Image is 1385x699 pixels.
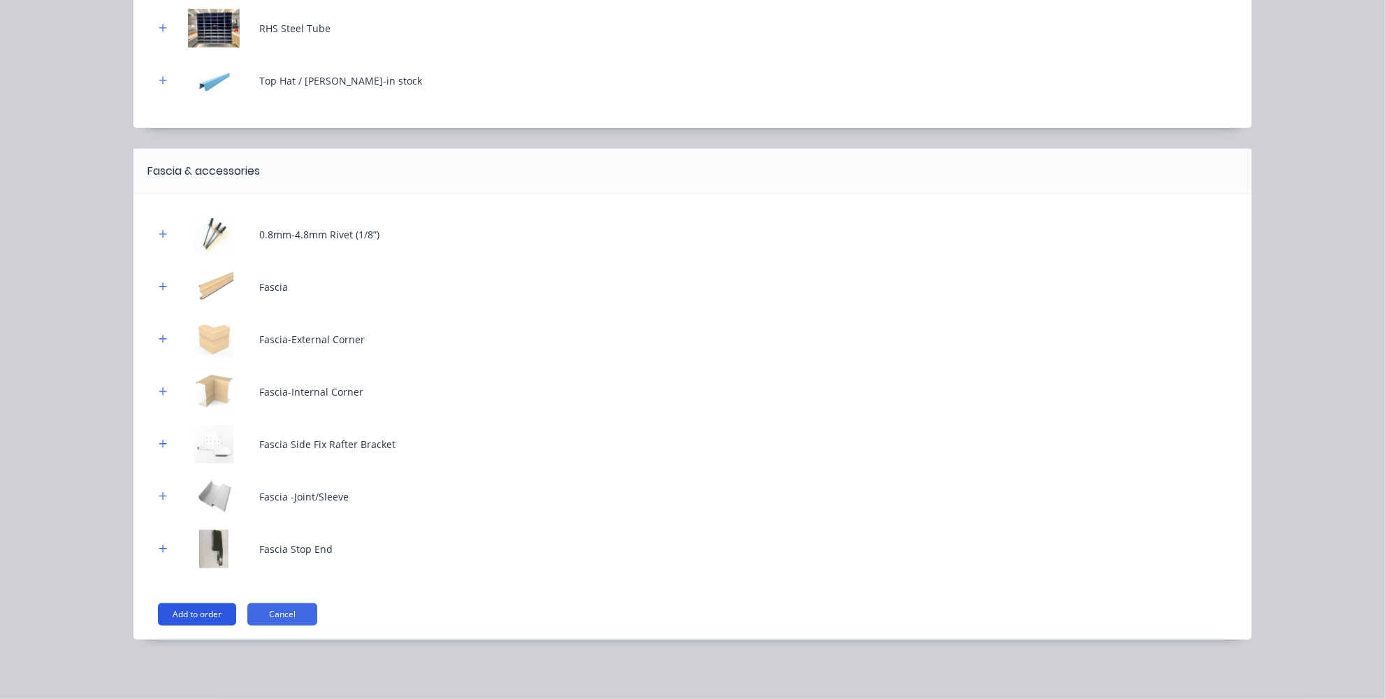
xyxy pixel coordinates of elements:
div: 0.8mm-4.8mm Rivet (1/8”) [259,227,379,242]
div: Fascia & accessories [147,163,260,180]
div: Fascia Side Fix Rafter Bracket [259,437,396,452]
div: Top Hat / [PERSON_NAME]-in stock [259,73,422,88]
div: Fascia [259,280,288,294]
img: Fascia -Joint/Sleeve [179,477,249,516]
div: Fascia-Internal Corner [259,384,363,399]
div: RHS Steel Tube [259,21,331,36]
img: 0.8mm-4.8mm Rivet (1/8”) [179,215,249,254]
img: RHS Steel Tube [179,9,249,48]
img: Top Hat / Batten-in stock [179,62,249,100]
button: Add to order [158,603,236,626]
img: Fascia Stop End [179,530,249,568]
div: Fascia-External Corner [259,332,365,347]
img: Fascia [179,268,249,306]
img: Fascia-External Corner [179,320,249,359]
img: Fascia Side Fix Rafter Bracket [179,425,249,463]
img: Fascia-Internal Corner [179,373,249,411]
div: Fascia Stop End [259,542,333,556]
div: Fascia -Joint/Sleeve [259,489,349,504]
button: Cancel [247,603,317,626]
